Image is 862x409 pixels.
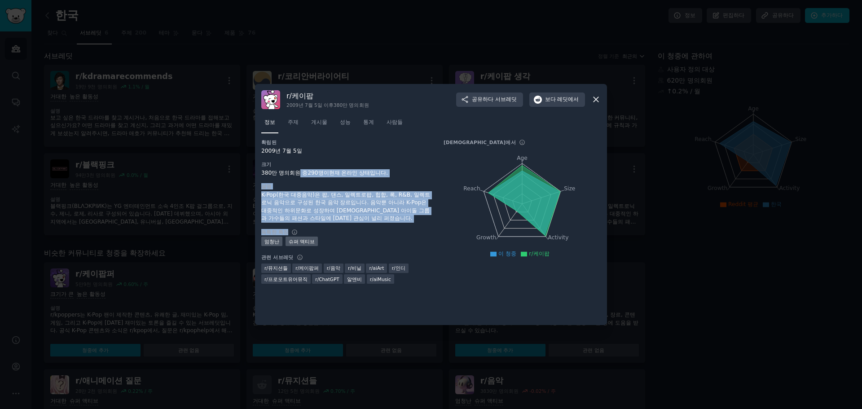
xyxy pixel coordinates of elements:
[529,92,585,107] button: 보다레딧에서
[347,277,362,282] font: 알앤비
[264,265,268,271] font: r/
[288,119,299,125] font: 주제
[264,119,275,125] font: 정보
[327,265,330,271] font: r/
[261,184,272,189] font: 설명
[340,119,351,125] font: 성능
[373,265,384,271] font: aiArt
[495,96,517,102] font: 서브레딧
[334,102,359,108] font: 380만 명의
[261,115,278,134] a: 정보
[264,239,279,244] font: 엄청난
[261,148,302,154] font: 2009년 7월 5일
[363,119,374,125] font: 통계
[261,90,280,109] img: 케이팝
[352,265,361,271] font: 비닐
[268,265,288,271] font: 뮤지션들
[374,277,391,282] font: aiMusic
[360,115,377,134] a: 통계
[557,96,579,102] font: 레딧에서
[548,234,569,241] tspan: Activity
[329,170,388,176] font: 현재 온라인 상태입니다.
[299,265,319,271] font: 케이팝퍼
[387,119,403,125] font: 사람들
[396,265,405,271] font: 인디
[261,162,272,167] font: 크기
[529,251,549,257] font: r/케이팝
[286,92,292,100] font: r/
[369,265,373,271] font: r/
[315,277,319,282] font: r/
[337,115,354,134] a: 성능
[308,170,329,176] font: 290명이
[545,96,556,102] font: 보다
[295,265,299,271] font: r/
[456,92,523,107] button: 공유하다서브레딧
[330,265,340,271] font: 음악
[261,192,430,222] font: K-Pop(한국 대중음악)은 팝, 댄스, 일렉트로팝, 힙합, 록, R&B, 일렉트로닉 음악으로 구성된 한국 음악 장르입니다. 음악뿐 아니라 K-Pop은 대중적인 하위문화로 성...
[498,251,516,257] font: 이 청중
[264,277,268,282] font: r/
[444,140,516,145] font: [DEMOGRAPHIC_DATA]에서
[292,92,313,100] font: 케이팝
[289,239,315,244] font: 슈퍼 액티브
[268,277,308,282] font: 프로모트유어뮤직
[463,185,480,191] tspan: Reach
[261,140,277,145] font: 확립된
[285,115,302,134] a: 주제
[476,234,496,241] tspan: Growth
[472,96,493,102] font: 공유하다
[359,102,369,108] font: 회원
[517,155,528,161] tspan: Age
[261,255,294,260] font: 관련 서브레딧
[290,170,308,176] font: 회원 중
[261,229,288,235] font: 독특한 특징
[370,277,374,282] font: r/
[308,115,330,134] a: 게시물
[261,170,290,176] font: 380만 명의
[564,185,575,191] tspan: Size
[392,265,396,271] font: r/
[311,119,327,125] font: 게시물
[319,277,339,282] font: ChatGPT
[383,115,406,134] a: 사람들
[348,265,352,271] font: r/
[286,102,334,108] font: 2009년 7월 5일 이후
